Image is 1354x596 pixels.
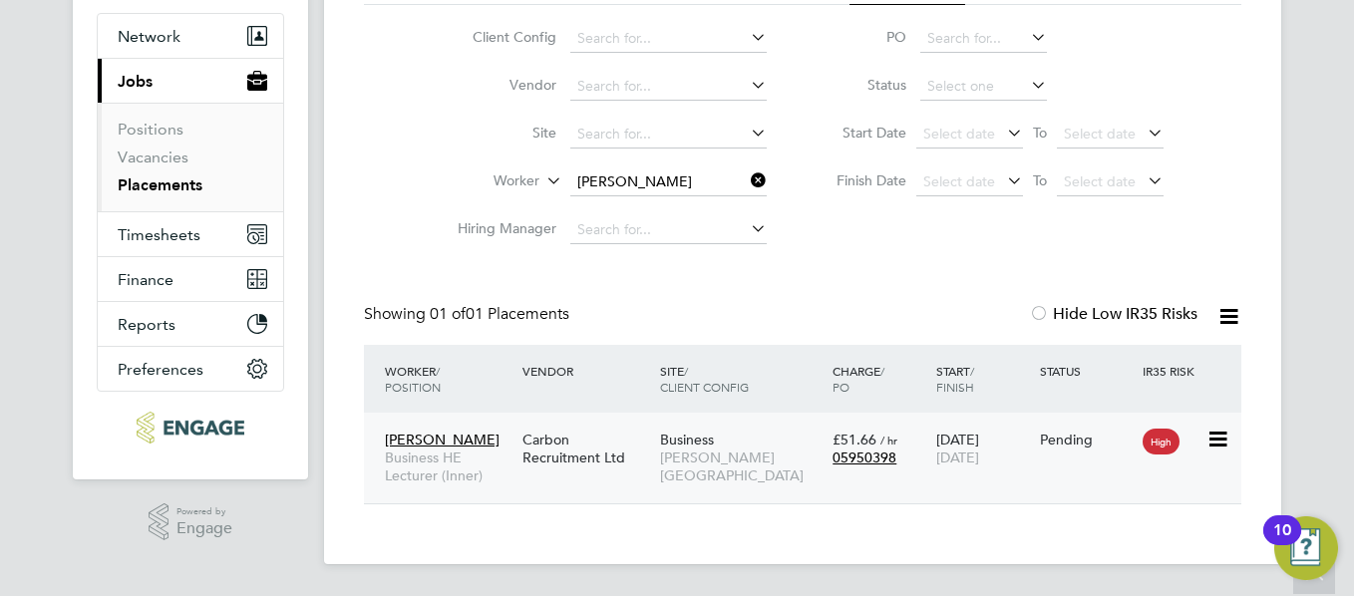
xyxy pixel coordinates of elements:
button: Finance [98,257,283,301]
span: / Client Config [660,363,749,395]
button: Reports [98,302,283,346]
div: Site [655,353,828,405]
span: £51.66 [833,431,876,448]
div: Worker [380,353,517,405]
span: Select date [923,172,995,190]
label: Hiring Manager [442,219,556,237]
input: Search for... [920,25,1047,53]
div: Showing [364,304,573,325]
div: Start [931,353,1035,405]
label: Status [817,76,906,94]
input: Select one [920,73,1047,101]
img: ncclondon-logo-retina.png [137,412,243,444]
span: / Position [385,363,441,395]
label: Site [442,124,556,142]
div: Charge [828,353,931,405]
span: To [1027,167,1053,193]
span: High [1143,429,1180,454]
div: Jobs [98,103,283,211]
span: Powered by [176,503,232,520]
div: [DATE] [931,421,1035,476]
div: Status [1035,353,1139,389]
span: Network [118,27,180,46]
span: Timesheets [118,225,200,244]
button: Network [98,14,283,58]
div: 10 [1273,530,1291,556]
span: / hr [880,433,897,447]
span: To [1027,120,1053,146]
button: Open Resource Center, 10 new notifications [1274,516,1338,580]
span: Reports [118,315,175,334]
a: Positions [118,120,183,139]
span: Select date [1064,172,1136,190]
span: / PO [833,363,884,395]
button: Preferences [98,347,283,391]
span: / Finish [936,363,974,395]
div: Carbon Recruitment Ltd [517,421,655,476]
input: Search for... [570,216,767,244]
button: Jobs [98,59,283,103]
label: PO [817,28,906,46]
label: Start Date [817,124,906,142]
div: Pending [1040,431,1134,448]
span: [PERSON_NAME][GEOGRAPHIC_DATA] [660,448,823,484]
label: Worker [425,171,539,191]
span: Select date [923,125,995,143]
label: Hide Low IR35 Risks [1029,304,1197,324]
span: Business HE Lecturer (Inner) [385,448,512,484]
a: Vacancies [118,148,188,166]
span: Business [660,431,714,448]
span: Preferences [118,360,203,379]
a: Go to home page [97,412,284,444]
span: Select date [1064,125,1136,143]
span: 05950398 [833,448,896,466]
div: Vendor [517,353,655,389]
span: 01 Placements [430,304,569,324]
a: [PERSON_NAME]Business HE Lecturer (Inner)Carbon Recruitment LtdBusiness[PERSON_NAME][GEOGRAPHIC_D... [380,420,1241,437]
input: Search for... [570,121,767,149]
input: Search for... [570,25,767,53]
div: IR35 Risk [1138,353,1206,389]
span: [PERSON_NAME] [385,431,500,448]
input: Search for... [570,168,767,196]
a: Placements [118,175,202,194]
label: Client Config [442,28,556,46]
label: Finish Date [817,171,906,189]
button: Timesheets [98,212,283,256]
span: Finance [118,270,173,289]
input: Search for... [570,73,767,101]
span: 01 of [430,304,466,324]
span: Jobs [118,72,153,91]
label: Vendor [442,76,556,94]
a: Powered byEngage [149,503,233,541]
span: [DATE] [936,448,979,466]
span: Engage [176,520,232,537]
